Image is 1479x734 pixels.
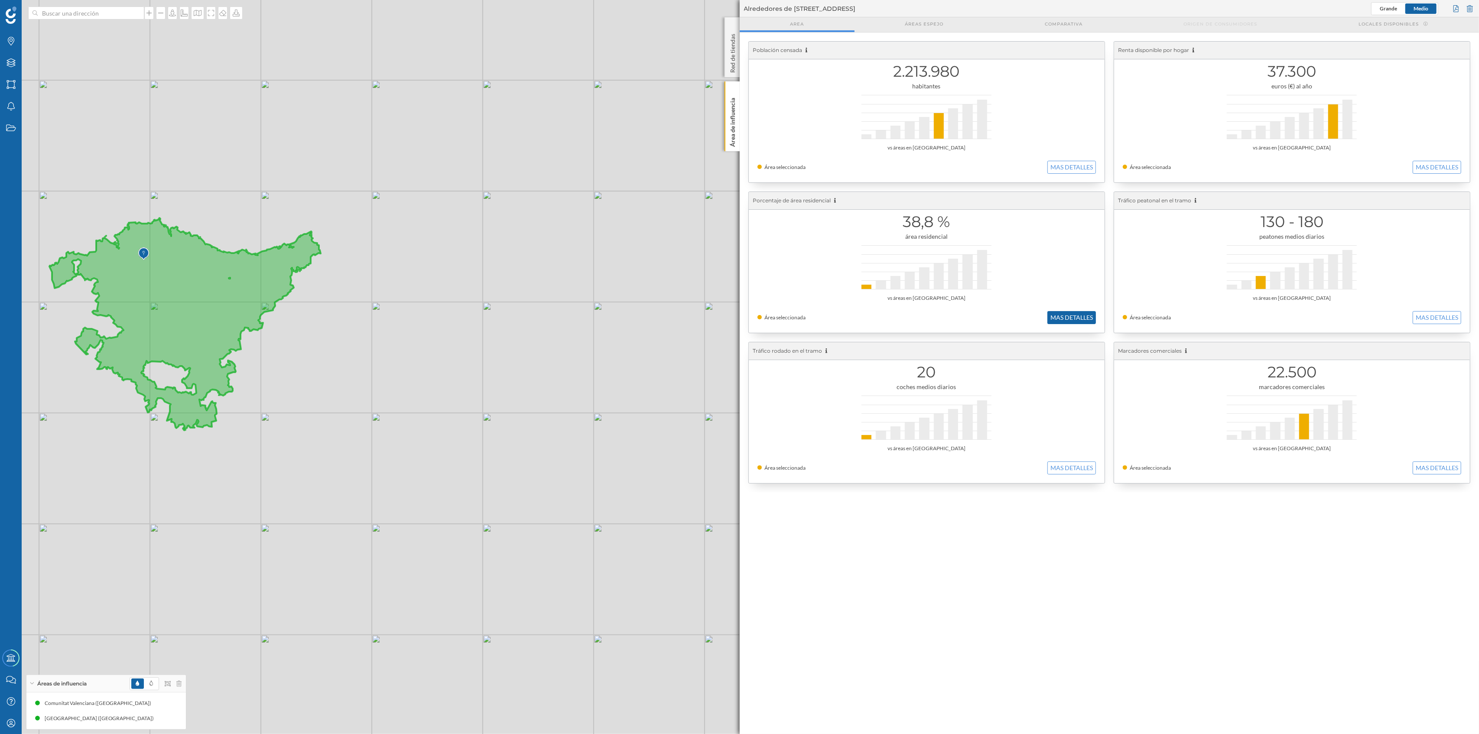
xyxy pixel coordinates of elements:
img: Marker [138,245,149,263]
span: Origen de consumidores [1183,21,1257,27]
div: Tráfico peatonal en el tramo [1114,192,1470,210]
div: Comunitat Valenciana ([GEOGRAPHIC_DATA]) [45,699,156,708]
div: habitantes [757,82,1096,91]
div: vs áreas en [GEOGRAPHIC_DATA] [757,143,1096,152]
span: Soporte [17,6,48,14]
div: área residencial [757,232,1096,241]
span: Area [790,21,804,27]
div: Renta disponible por hogar [1114,42,1470,59]
button: MAS DETALLES [1047,311,1096,324]
span: Áreas de influencia [37,680,87,688]
span: Áreas espejo [905,21,944,27]
span: Alrededores de [STREET_ADDRESS] [744,4,856,13]
div: Porcentaje de área residencial [749,192,1105,210]
p: Área de influencia [728,94,737,147]
span: Comparativa [1045,21,1082,27]
div: Tráfico rodado en el tramo [749,342,1105,360]
span: Grande [1380,5,1397,12]
span: Área seleccionada [1130,464,1171,471]
p: Red de tiendas [728,30,737,73]
div: vs áreas en [GEOGRAPHIC_DATA] [1123,143,1461,152]
span: Área seleccionada [765,464,806,471]
h1: 130 - 180 [1123,214,1461,230]
div: peatones medios diarios [1123,232,1461,241]
div: vs áreas en [GEOGRAPHIC_DATA] [757,444,1096,453]
div: vs áreas en [GEOGRAPHIC_DATA] [1123,294,1461,302]
div: euros (€) al año [1123,82,1461,91]
div: vs áreas en [GEOGRAPHIC_DATA] [1123,444,1461,453]
h1: 20 [757,364,1096,380]
h1: 2.213.980 [757,63,1096,80]
div: [GEOGRAPHIC_DATA] ([GEOGRAPHIC_DATA]) [45,714,158,723]
h1: 22.500 [1123,364,1461,380]
img: Geoblink Logo [6,6,16,24]
span: Área seleccionada [765,164,806,170]
div: vs áreas en [GEOGRAPHIC_DATA] [757,294,1096,302]
button: MAS DETALLES [1047,461,1096,474]
div: marcadores comerciales [1123,383,1461,391]
span: Medio [1414,5,1428,12]
span: Área seleccionada [1130,314,1171,321]
button: MAS DETALLES [1413,161,1461,174]
button: MAS DETALLES [1413,461,1461,474]
div: Población censada [749,42,1105,59]
span: Locales disponibles [1359,21,1419,27]
span: Área seleccionada [1130,164,1171,170]
h1: 37.300 [1123,63,1461,80]
button: MAS DETALLES [1047,161,1096,174]
h1: 38,8 % [757,214,1096,230]
div: Marcadores comerciales [1114,342,1470,360]
button: MAS DETALLES [1413,311,1461,324]
div: coches medios diarios [757,383,1096,391]
span: Área seleccionada [765,314,806,321]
